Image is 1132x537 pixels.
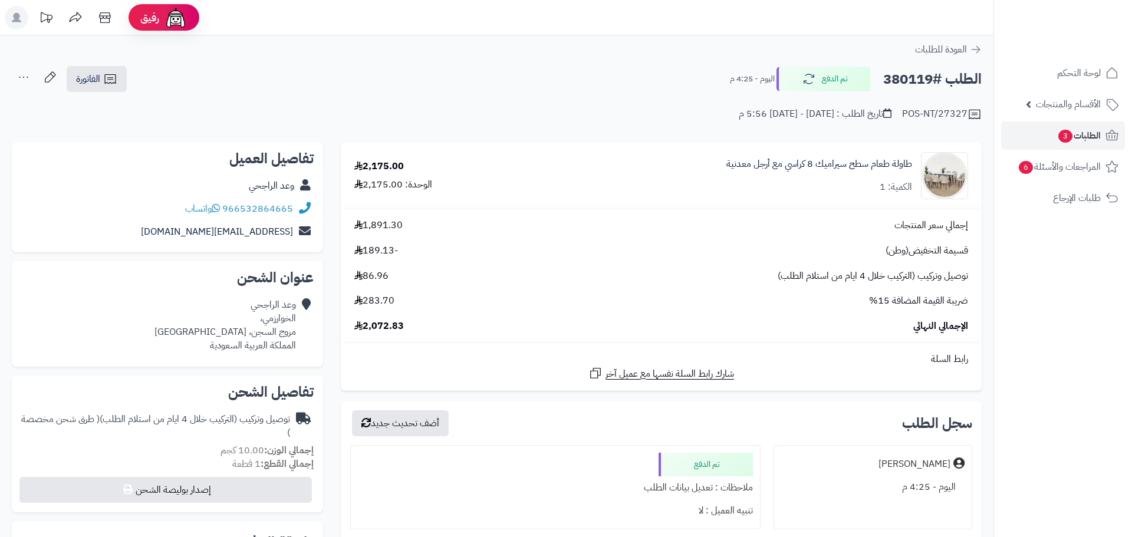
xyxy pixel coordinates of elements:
[67,66,127,92] a: الفاتورة
[781,476,965,499] div: اليوم - 4:25 م
[354,319,404,333] span: 2,072.83
[164,6,187,29] img: ai-face.png
[869,294,968,308] span: ضريبة القيمة المضافة 15%
[221,443,314,457] small: 10.00 كجم
[915,42,982,57] a: العودة للطلبات
[1019,161,1033,174] span: 6
[21,385,314,399] h2: تفاصيل الشحن
[878,457,950,471] div: [PERSON_NAME]
[1036,96,1101,113] span: الأقسام والمنتجات
[19,477,312,503] button: إصدار بوليصة الشحن
[922,152,968,199] img: 1751806280-1-90x90.jpg
[261,457,314,471] strong: إجمالي القطع:
[1057,127,1101,144] span: الطلبات
[232,457,314,471] small: 1 قطعة
[730,73,775,85] small: اليوم - 4:25 م
[185,202,220,216] a: واتساب
[21,413,290,440] div: توصيل وتركيب (التركيب خلال 4 ايام من استلام الطلب)
[21,151,314,166] h2: تفاصيل العميل
[880,180,912,194] div: الكمية: 1
[141,225,293,239] a: [EMAIL_ADDRESS][DOMAIN_NAME]
[1001,153,1125,181] a: المراجعات والأسئلة6
[1001,184,1125,212] a: طلبات الإرجاع
[739,107,891,121] div: تاريخ الطلب : [DATE] - [DATE] 5:56 م
[913,319,968,333] span: الإجمالي النهائي
[354,219,403,232] span: 1,891.30
[352,410,449,436] button: أضف تحديث جديد
[354,178,432,192] div: الوحدة: 2,175.00
[1001,121,1125,150] a: الطلبات3
[1001,59,1125,87] a: لوحة التحكم
[76,72,100,86] span: الفاتورة
[659,453,753,476] div: تم الدفع
[354,160,404,173] div: 2,175.00
[354,244,398,258] span: -189.13
[915,42,967,57] span: العودة للطلبات
[154,298,296,352] div: وعد الراجحي الخوارزمي، مروج السجن، [GEOGRAPHIC_DATA] المملكة العربية السعودية
[345,352,977,366] div: رابط السلة
[354,269,389,283] span: 86.96
[21,271,314,285] h2: عنوان الشحن
[264,443,314,457] strong: إجمالي الوزن:
[606,367,734,381] span: شارك رابط السلة نفسها مع عميل آخر
[1058,130,1072,143] span: 3
[222,202,293,216] a: 966532864665
[886,244,968,258] span: قسيمة التخفيض(وطن)
[776,67,871,91] button: تم الدفع
[1018,159,1101,175] span: المراجعات والأسئلة
[726,157,912,171] a: طاولة طعام سطح سيراميك 8 كراسي مع أرجل معدنية
[249,179,294,193] a: وعد الراجحي
[883,67,982,91] h2: الطلب #380119
[778,269,968,283] span: توصيل وتركيب (التركيب خلال 4 ايام من استلام الطلب)
[1053,190,1101,206] span: طلبات الإرجاع
[358,499,753,522] div: تنبيه العميل : لا
[1057,65,1101,81] span: لوحة التحكم
[894,219,968,232] span: إجمالي سعر المنتجات
[1052,32,1121,57] img: logo-2.png
[21,412,290,440] span: ( طرق شحن مخصصة )
[354,294,394,308] span: 283.70
[588,366,734,381] a: شارك رابط السلة نفسها مع عميل آخر
[902,416,972,430] h3: سجل الطلب
[358,476,753,499] div: ملاحظات : تعديل بيانات الطلب
[140,11,159,25] span: رفيق
[31,6,61,32] a: تحديثات المنصة
[902,107,982,121] div: POS-NT/27327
